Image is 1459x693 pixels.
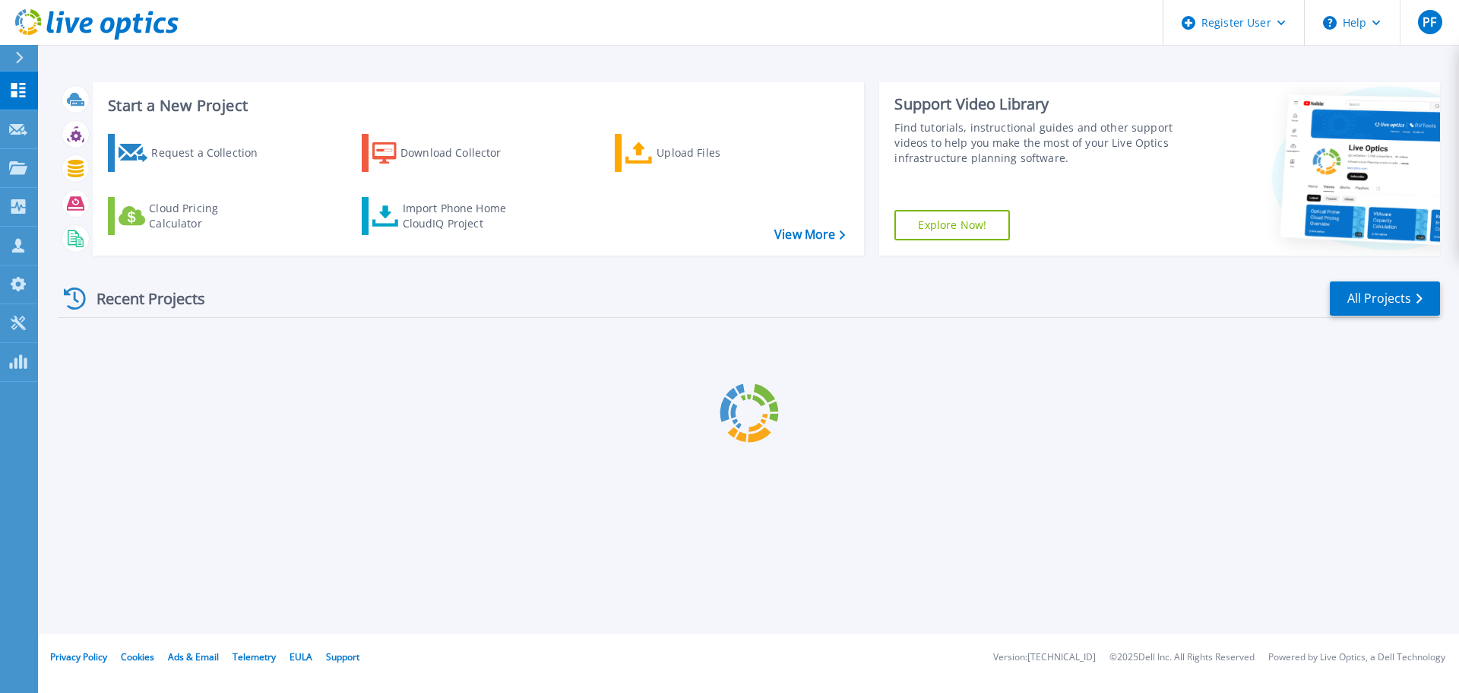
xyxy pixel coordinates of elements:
a: View More [774,227,845,242]
span: PF [1423,16,1436,28]
a: Download Collector [362,134,531,172]
li: © 2025 Dell Inc. All Rights Reserved [1109,653,1255,663]
a: Upload Files [615,134,784,172]
li: Version: [TECHNICAL_ID] [993,653,1096,663]
div: Upload Files [657,138,778,168]
div: Download Collector [400,138,522,168]
div: Cloud Pricing Calculator [149,201,271,231]
a: EULA [290,650,312,663]
a: Privacy Policy [50,650,107,663]
a: Ads & Email [168,650,219,663]
a: Cloud Pricing Calculator [108,197,277,235]
div: Support Video Library [894,94,1180,114]
a: Cookies [121,650,154,663]
a: Explore Now! [894,210,1010,240]
div: Import Phone Home CloudIQ Project [403,201,521,231]
li: Powered by Live Optics, a Dell Technology [1268,653,1445,663]
div: Recent Projects [59,280,226,317]
div: Request a Collection [151,138,273,168]
a: Telemetry [233,650,276,663]
a: Support [326,650,359,663]
a: Request a Collection [108,134,277,172]
div: Find tutorials, instructional guides and other support videos to help you make the most of your L... [894,120,1180,166]
h3: Start a New Project [108,97,845,114]
a: All Projects [1330,281,1440,316]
